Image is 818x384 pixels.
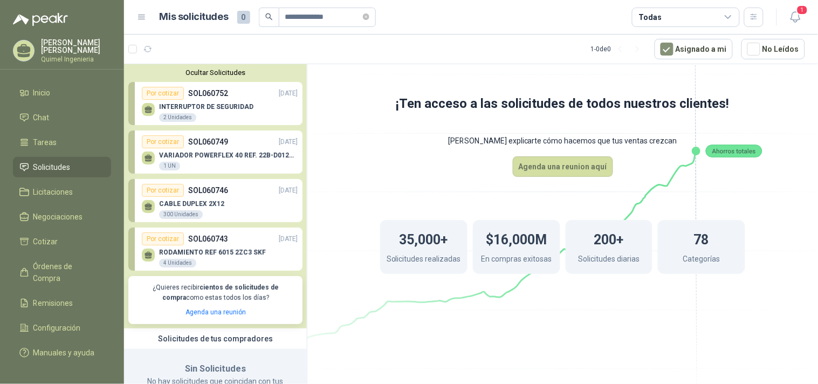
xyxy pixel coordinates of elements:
[128,179,303,222] a: Por cotizarSOL060746[DATE] CABLE DUPLEX 2X12300 Unidades
[786,8,805,27] button: 1
[387,253,461,268] p: Solicitudes realizadas
[594,227,624,250] h1: 200+
[13,157,111,177] a: Solicitudes
[13,13,68,26] img: Logo peakr
[159,200,224,208] p: CABLE DUPLEX 2X12
[13,83,111,103] a: Inicio
[279,88,298,99] p: [DATE]
[741,39,805,59] button: No Leídos
[159,162,180,170] div: 1 UN
[13,256,111,289] a: Órdenes de Compra
[13,293,111,313] a: Remisiones
[639,11,662,23] div: Todas
[128,228,303,271] a: Por cotizarSOL060743[DATE] RODAMIENTO REF 6015 2ZC3 SKF4 Unidades
[655,39,733,59] button: Asignado a mi
[159,249,266,256] p: RODAMIENTO REF 6015 2ZC3 SKF
[159,113,196,122] div: 2 Unidades
[128,82,303,125] a: Por cotizarSOL060752[DATE] INTERRUPTOR DE SEGURIDAD2 Unidades
[41,56,111,63] p: Quimel Ingenieria
[796,5,808,15] span: 1
[188,184,228,196] p: SOL060746
[188,87,228,99] p: SOL060752
[124,328,307,349] div: Solicitudes de tus compradores
[128,131,303,174] a: Por cotizarSOL060749[DATE] VARIADOR POWERFLEX 40 REF. 22B-D012N1041 UN
[33,136,57,148] span: Tareas
[13,342,111,363] a: Manuales y ayuda
[279,186,298,196] p: [DATE]
[694,227,709,250] h1: 78
[124,64,307,328] div: Ocultar SolicitudesPor cotizarSOL060752[DATE] INTERRUPTOR DE SEGURIDAD2 UnidadesPor cotizarSOL060...
[363,13,369,20] span: close-circle
[481,253,552,268] p: En compras exitosas
[142,184,184,197] div: Por cotizar
[162,284,279,301] b: cientos de solicitudes de compra
[363,12,369,22] span: close-circle
[160,9,229,25] h1: Mis solicitudes
[13,182,111,202] a: Licitaciones
[13,132,111,153] a: Tareas
[33,112,50,124] span: Chat
[33,347,95,359] span: Manuales y ayuda
[265,13,273,20] span: search
[128,68,303,77] button: Ocultar Solicitudes
[33,236,58,248] span: Cotizar
[513,156,613,177] button: Agenda una reunion aquí
[683,253,720,268] p: Categorías
[486,227,547,250] h1: $16,000M
[13,231,111,252] a: Cotizar
[135,283,296,303] p: ¿Quieres recibir como estas todos los días?
[13,207,111,227] a: Negociaciones
[33,297,73,309] span: Remisiones
[591,40,646,58] div: 1 - 0 de 0
[159,152,298,159] p: VARIADOR POWERFLEX 40 REF. 22B-D012N104
[399,227,448,250] h1: 35,000+
[33,322,81,334] span: Configuración
[188,136,228,148] p: SOL060749
[13,107,111,128] a: Chat
[142,87,184,100] div: Por cotizar
[13,318,111,338] a: Configuración
[33,87,51,99] span: Inicio
[237,11,250,24] span: 0
[41,39,111,54] p: [PERSON_NAME] [PERSON_NAME]
[159,103,253,111] p: INTERRUPTOR DE SEGURIDAD
[142,232,184,245] div: Por cotizar
[188,233,228,245] p: SOL060743
[578,253,640,268] p: Solicitudes diarias
[279,234,298,244] p: [DATE]
[279,137,298,147] p: [DATE]
[142,135,184,148] div: Por cotizar
[159,210,203,219] div: 300 Unidades
[33,161,71,173] span: Solicitudes
[159,259,196,268] div: 4 Unidades
[185,308,246,316] a: Agenda una reunión
[33,211,83,223] span: Negociaciones
[137,362,294,376] h3: Sin Solicitudes
[33,186,73,198] span: Licitaciones
[33,260,101,284] span: Órdenes de Compra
